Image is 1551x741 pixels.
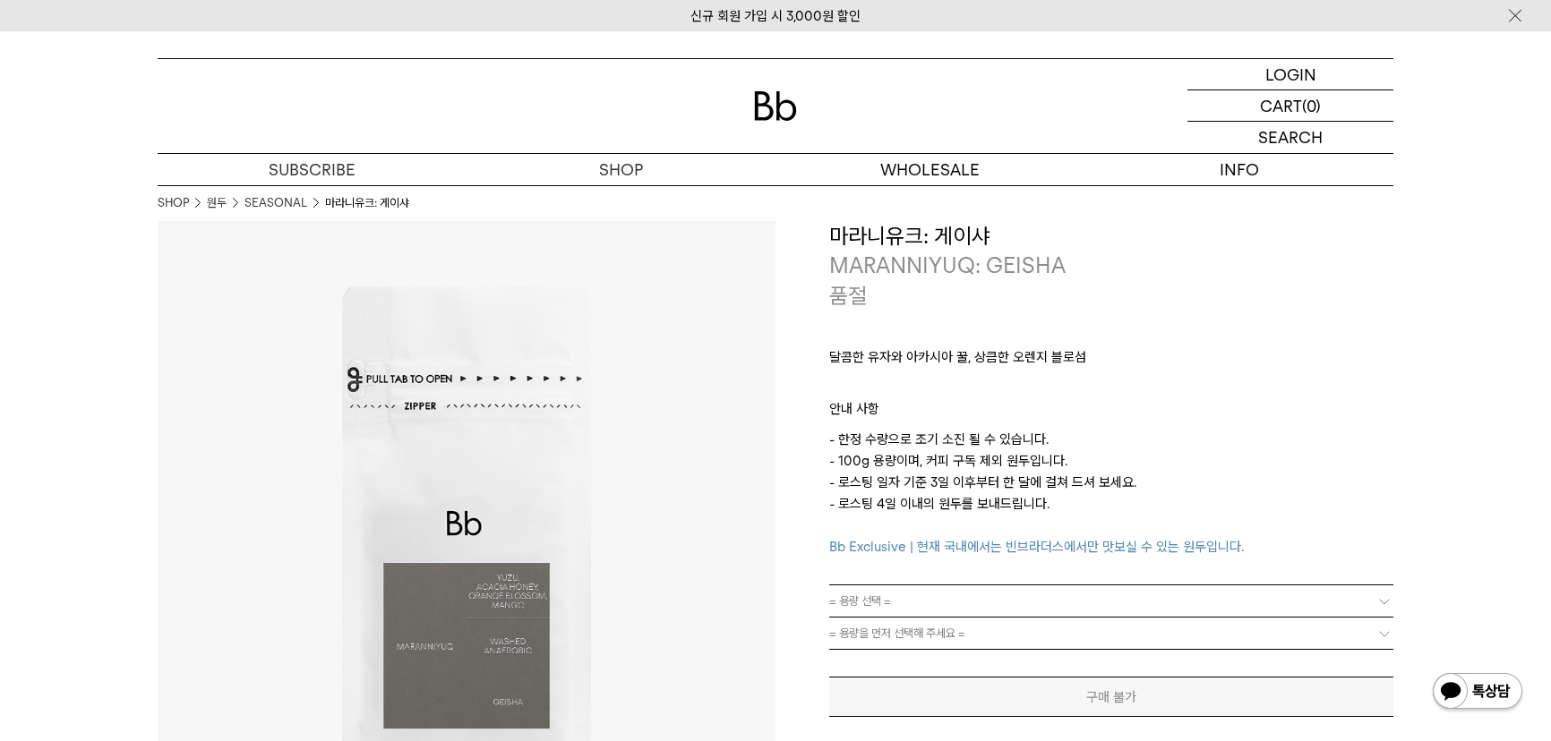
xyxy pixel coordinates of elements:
a: CART (0) [1187,90,1393,122]
a: SEASONAL [244,194,307,212]
h3: 마라니유크: 게이샤 [829,221,1393,251]
button: 구매 불가 [829,677,1393,717]
a: SUBSCRIBE [158,154,467,185]
p: MARANNIYUQ: GEISHA [829,251,1393,281]
p: 달콤한 유자와 아카시아 꿀, 상큼한 오렌지 블로섬 [829,346,1393,377]
p: 안내 사항 [829,398,1393,429]
p: ㅤ [829,377,1393,398]
p: CART [1260,90,1302,121]
span: = 용량 선택 = [829,585,891,617]
img: 로고 [754,91,797,121]
p: (0) [1302,90,1321,121]
p: - 한정 수량으로 조기 소진 될 수 있습니다. - 100g 용량이며, 커피 구독 제외 원두입니다. - 로스팅 일자 기준 3일 이후부터 한 달에 걸쳐 드셔 보세요. - 로스팅 ... [829,429,1393,558]
p: 품절 [829,281,867,311]
p: SEARCH [1258,122,1323,153]
a: 원두 [207,194,227,212]
p: LOGIN [1265,59,1316,89]
a: 신규 회원 가입 시 3,000원 할인 [690,8,861,24]
a: SHOP [467,154,775,185]
p: WHOLESALE [775,154,1084,185]
a: SHOP [158,194,189,212]
p: INFO [1084,154,1393,185]
span: = 용량을 먼저 선택해 주세요 = [829,617,965,649]
a: LOGIN [1187,59,1393,90]
span: Bb Exclusive | 현재 국내에서는 빈브라더스에서만 맛보실 수 있는 원두입니다. [829,539,1244,555]
img: 카카오톡 채널 1:1 채팅 버튼 [1431,671,1524,714]
li: 마라니유크: 게이샤 [325,194,409,212]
